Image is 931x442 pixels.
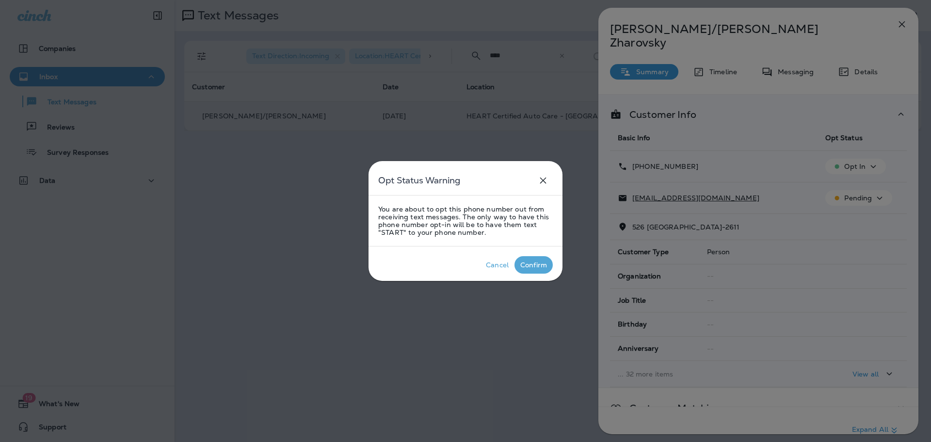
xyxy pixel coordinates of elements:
button: close [533,171,553,190]
button: Cancel [480,256,514,274]
div: Confirm [520,261,547,269]
h5: Opt Status Warning [378,173,460,188]
p: You are about to opt this phone number out from receiving text messages. The only way to have thi... [378,205,553,236]
div: Cancel [486,261,509,269]
button: Confirm [514,256,553,274]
